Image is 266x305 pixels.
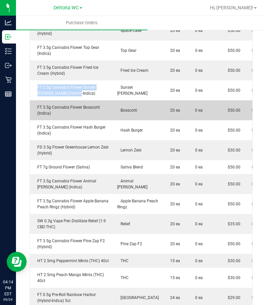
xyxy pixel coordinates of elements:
div: HT 2.5mg Peppermint Mints (THC) 40ct [34,258,109,264]
span: Hi, [PERSON_NAME]! [210,5,253,10]
span: 0 ea [195,67,203,73]
span: $50.00 [224,128,240,133]
span: 20 ea [167,222,180,226]
p: 09/24 [3,297,13,302]
span: 20 ea [167,48,180,53]
span: 0 ea [195,258,203,264]
span: $50.00 [224,48,240,53]
span: $50.00 [224,202,240,206]
span: $0.00 [248,258,262,263]
inline-svg: Retail [5,76,12,83]
span: $35.00 [224,222,240,226]
div: FT 3.5g Cannabis Flower Sunset [PERSON_NAME] (Hybrid-Indica) [34,84,109,96]
span: [GEOGRAPHIC_DATA] [117,295,159,300]
span: $0.00 [248,222,262,226]
span: $50.00 [224,182,240,186]
span: $50.00 [224,242,240,246]
span: $0.00 [248,88,262,93]
span: $0.00 [248,202,262,206]
div: FT 3.5g Cannabis Flower Bosscotti (Indica) [34,104,109,116]
iframe: Resource center [7,252,27,272]
span: $30.00 [224,275,240,280]
span: 0 ea [195,147,203,153]
span: 24 ea [167,295,180,300]
span: 0 ea [195,28,203,34]
div: FT 7g Ground Flower (Sativa) [34,164,109,170]
span: $30.00 [224,148,240,152]
span: Animal [PERSON_NAME] [117,179,147,189]
span: 0 ea [195,164,203,170]
inline-svg: Outbound [5,62,12,69]
inline-svg: Inbound [5,34,12,40]
span: 0 ea [195,295,203,301]
div: FT 3.5g Cannabis Flower Fried Ice Cream (Hybrid) [34,64,109,76]
span: 0 ea [195,48,203,53]
span: Apple Banana Peach Ringz [117,199,158,209]
span: $0.00 [248,295,262,300]
span: $30.00 [224,258,240,263]
div: FT 3.5g Cannabis Flower Top Gear (Indica) [34,45,109,56]
span: 20 ea [167,202,180,206]
inline-svg: Analytics [5,19,12,26]
span: $0.00 [248,68,262,73]
span: THC [117,258,129,263]
span: 20 ea [167,242,180,246]
span: $0.00 [248,28,262,33]
span: $50.00 [224,88,240,93]
div: SW 0.3g Vape Pen Distillate Relief (1:9 CBD:THC) [34,218,109,230]
div: FT 3.5g Cannabis Flower Pine Zap F2 (Hybrid) [34,238,109,250]
span: 20 ea [167,28,180,33]
span: 15 ea [167,258,180,263]
div: FD 3.5g Flower Greenhouse Lemon Zest (Hybrid) [34,144,109,156]
span: 0 ea [195,201,203,207]
span: 20 ea [167,165,180,169]
span: $50.00 [224,28,240,33]
span: $0.00 [248,48,262,53]
div: FT 0.5g Pre-Roll Rainbow Harbor (Hybrid-Indica) 5ct [34,292,109,304]
span: Top Gear [117,48,136,53]
span: Fried Ice Cream [117,68,148,73]
span: $0.00 [248,275,262,280]
span: 0 ea [195,241,203,247]
span: Lemon Zest [117,148,141,152]
span: Deltona WC [54,5,79,11]
span: Purchase Orders [57,20,107,26]
p: 04:14 PM EDT [3,279,13,297]
span: Sunset [PERSON_NAME] [117,85,147,96]
span: $0.00 [248,182,262,186]
span: $50.00 [224,68,240,73]
span: Pine Zap F2 [117,242,142,246]
div: HT 2.5mg Peach Mango Mints (THC) 40ct [34,272,109,284]
div: FT 3.5g Cannabis Flower Apple Banana Peach Ringz (Hybrid) [34,198,109,210]
span: 15 ea [167,275,180,280]
a: Purchase Orders [16,16,147,30]
span: $0.00 [248,148,262,152]
div: FT 3.5g Cannabis Flower Animal [PERSON_NAME] (Indica) [34,178,109,190]
span: 0 ea [195,107,203,113]
span: Hash Burger [117,128,143,133]
span: 20 ea [167,68,180,73]
span: 0 ea [195,127,203,133]
span: 0 ea [195,87,203,93]
span: 20 ea [167,182,180,186]
span: $0.00 [248,242,262,246]
span: $50.00 [224,108,240,113]
span: Bosscotti [117,108,137,113]
span: 20 ea [167,148,180,152]
div: FT 3.5g Cannabis Flower Space Case (Hybrid) [34,25,109,37]
span: THC [117,275,129,280]
span: Sativa Blend [117,165,143,169]
span: 0 ea [195,221,203,227]
span: $29.00 [224,295,240,300]
span: 20 ea [167,88,180,93]
inline-svg: Reports [5,91,12,97]
span: Space Case [117,28,141,33]
span: 20 ea [167,128,180,133]
span: 0 ea [195,181,203,187]
span: $0.00 [248,128,262,133]
span: 0 ea [195,275,203,281]
span: 20 ea [167,108,180,113]
span: Relief [117,222,130,226]
div: FT 3.5g Cannabis Flower Hash Burger (Indica) [34,124,109,136]
span: $0.00 [248,108,262,113]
